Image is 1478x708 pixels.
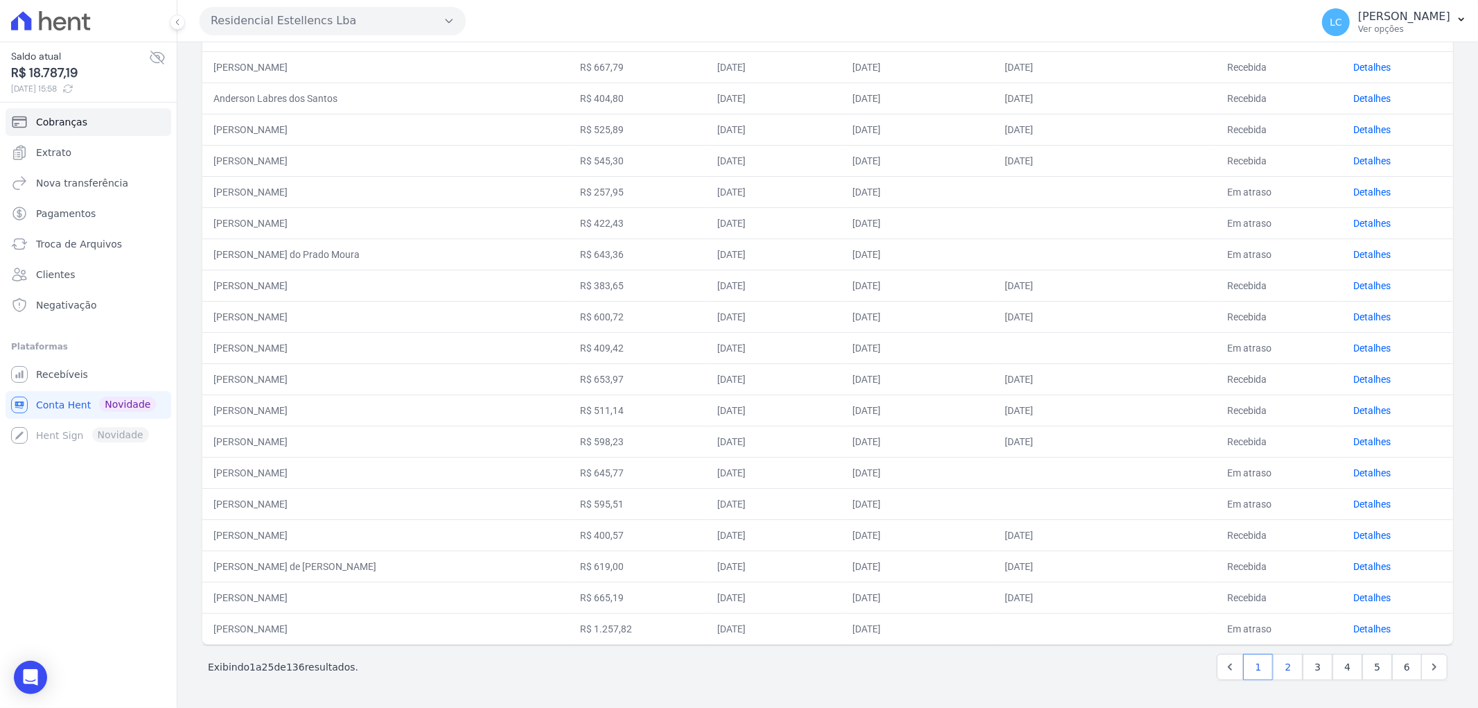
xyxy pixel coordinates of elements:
td: [DATE] [841,332,994,363]
a: Detalhes [1353,499,1391,510]
a: Detalhes [1353,530,1391,541]
td: [DATE] [841,301,994,332]
td: Recebida [1216,301,1342,332]
td: [PERSON_NAME] [202,426,569,457]
td: [DATE] [994,301,1217,332]
a: Detalhes [1353,436,1391,447]
td: [PERSON_NAME] do Prado Moura [202,239,569,270]
td: [PERSON_NAME] [202,207,569,239]
td: R$ 643,36 [569,239,707,270]
td: [DATE] [707,145,842,176]
td: R$ 645,77 [569,457,707,488]
td: R$ 400,57 [569,519,707,551]
td: [DATE] [994,551,1217,582]
td: Recebida [1216,551,1342,582]
a: Detalhes [1353,343,1391,354]
td: [PERSON_NAME] [202,457,569,488]
td: [PERSON_NAME] de [PERSON_NAME] [202,551,569,582]
td: [PERSON_NAME] [202,176,569,207]
a: Clientes [6,261,171,288]
td: Em atraso [1216,332,1342,363]
a: Detalhes [1353,374,1391,385]
td: [PERSON_NAME] [202,51,569,83]
a: Detalhes [1353,467,1391,478]
td: [DATE] [707,114,842,145]
td: R$ 598,23 [569,426,707,457]
span: Negativação [36,298,97,312]
td: [DATE] [707,207,842,239]
span: Extrato [36,146,71,159]
div: Plataformas [11,338,166,355]
td: [PERSON_NAME] [202,395,569,426]
a: Detalhes [1353,249,1391,260]
td: R$ 595,51 [569,488,707,519]
td: [DATE] [841,551,994,582]
td: R$ 1.257,82 [569,613,707,644]
a: Negativação [6,291,171,319]
a: Detalhes [1353,280,1391,291]
td: R$ 653,97 [569,363,707,395]
td: Recebida [1216,145,1342,176]
nav: Sidebar [11,108,166,449]
a: Detalhes [1353,592,1391,603]
td: [DATE] [707,176,842,207]
td: [DATE] [841,613,994,644]
p: [PERSON_NAME] [1358,10,1450,24]
a: Pagamentos [6,200,171,227]
span: 25 [262,662,274,673]
td: Recebida [1216,51,1342,83]
td: R$ 525,89 [569,114,707,145]
span: Clientes [36,268,75,282]
span: Nova transferência [36,176,128,190]
td: [DATE] [707,239,842,270]
span: Recebíveis [36,368,88,381]
td: Recebida [1216,582,1342,613]
td: R$ 422,43 [569,207,707,239]
td: Em atraso [1216,613,1342,644]
td: [DATE] [994,270,1217,301]
td: [DATE] [841,270,994,301]
td: [DATE] [707,332,842,363]
a: Detalhes [1353,155,1391,166]
td: [DATE] [994,83,1217,114]
p: Exibindo a de resultados. [208,660,358,674]
td: Em atraso [1216,176,1342,207]
td: R$ 665,19 [569,582,707,613]
td: R$ 667,79 [569,51,707,83]
td: [DATE] [994,395,1217,426]
td: Recebida [1216,519,1342,551]
td: [DATE] [707,83,842,114]
td: [DATE] [994,114,1217,145]
span: Cobranças [36,115,87,129]
div: Open Intercom Messenger [14,661,47,694]
span: 1 [249,662,256,673]
span: Pagamentos [36,207,96,221]
td: [DATE] [707,426,842,457]
a: 3 [1303,654,1332,680]
span: Novidade [99,397,156,412]
a: Detalhes [1353,623,1391,634]
td: [DATE] [994,363,1217,395]
td: [DATE] [994,51,1217,83]
td: [DATE] [841,582,994,613]
span: Conta Hent [36,398,91,412]
a: 2 [1273,654,1303,680]
td: [DATE] [707,613,842,644]
a: Detalhes [1353,218,1391,229]
td: [PERSON_NAME] [202,145,569,176]
td: R$ 257,95 [569,176,707,207]
a: Detalhes [1353,93,1391,104]
a: Nova transferência [6,169,171,197]
a: Detalhes [1353,187,1391,198]
td: [DATE] [994,426,1217,457]
td: Anderson Labres dos Santos [202,83,569,114]
td: [DATE] [841,395,994,426]
td: Recebida [1216,363,1342,395]
td: Recebida [1216,270,1342,301]
td: [DATE] [707,395,842,426]
td: R$ 511,14 [569,395,707,426]
td: Em atraso [1216,457,1342,488]
td: [DATE] [841,426,994,457]
td: R$ 404,80 [569,83,707,114]
td: [DATE] [841,83,994,114]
